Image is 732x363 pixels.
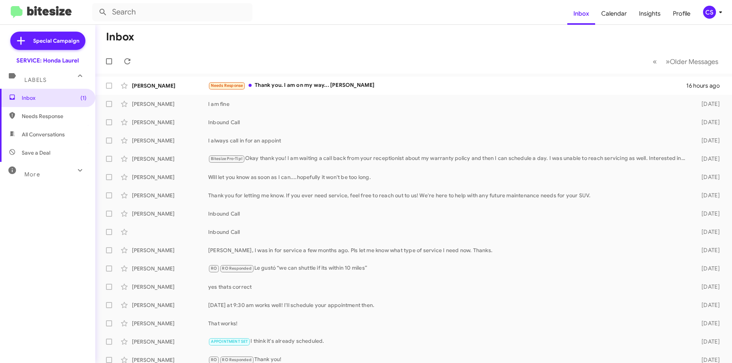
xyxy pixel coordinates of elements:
[24,77,47,83] span: Labels
[208,301,689,309] div: [DATE] at 9:30 am works well! I'll schedule your appointment then.
[211,357,217,362] span: RO
[689,155,726,163] div: [DATE]
[132,192,208,199] div: [PERSON_NAME]
[208,137,689,144] div: I always call in for an appoint
[689,192,726,199] div: [DATE]
[211,339,248,344] span: APPOINTMENT SET
[211,156,242,161] span: Bitesize Pro-Tip!
[633,3,667,25] a: Insights
[16,57,79,64] div: SERVICE: Honda Laurel
[653,57,657,66] span: «
[208,173,689,181] div: Will let you know as soon as I can....hopefully it won't be too long.
[208,192,689,199] div: Thank you for letting me know. If you ever need service, feel free to reach out to us! We're here...
[132,173,208,181] div: [PERSON_NAME]
[208,210,689,217] div: Inbound Call
[132,118,208,126] div: [PERSON_NAME]
[208,154,689,163] div: Okay thank you! I am waiting a call back from your receptionist about my warranty policy and then...
[208,100,689,108] div: I am fine
[222,357,251,362] span: RO Responded
[24,171,40,178] span: More
[689,100,726,108] div: [DATE]
[689,283,726,291] div: [DATE]
[208,337,689,346] div: I think it's already scheduled.
[208,81,686,90] div: Thank you. I am on my way... [PERSON_NAME]
[670,58,718,66] span: Older Messages
[132,301,208,309] div: [PERSON_NAME]
[208,118,689,126] div: Inbound Call
[22,94,87,102] span: Inbox
[22,131,65,138] span: All Conversations
[686,82,726,90] div: 16 hours ago
[667,3,697,25] a: Profile
[132,246,208,254] div: [PERSON_NAME]
[132,137,208,144] div: [PERSON_NAME]
[132,283,208,291] div: [PERSON_NAME]
[132,338,208,345] div: [PERSON_NAME]
[689,228,726,236] div: [DATE]
[22,112,87,120] span: Needs Response
[132,210,208,217] div: [PERSON_NAME]
[106,31,134,43] h1: Inbox
[33,37,79,45] span: Special Campaign
[689,265,726,272] div: [DATE]
[649,54,723,69] nav: Page navigation example
[211,83,243,88] span: Needs Response
[567,3,595,25] a: Inbox
[208,264,689,273] div: Le gustó “we can shuttle if its within 10 miles”
[208,246,689,254] div: [PERSON_NAME], I was in for service a few months ago. Pls let me know what type of service I need...
[208,228,689,236] div: Inbound Call
[689,210,726,217] div: [DATE]
[10,32,85,50] a: Special Campaign
[132,265,208,272] div: [PERSON_NAME]
[208,283,689,291] div: yes thats correct
[595,3,633,25] a: Calendar
[132,320,208,327] div: [PERSON_NAME]
[689,173,726,181] div: [DATE]
[689,246,726,254] div: [DATE]
[648,54,661,69] button: Previous
[208,320,689,327] div: That works!
[703,6,716,19] div: CS
[92,3,252,21] input: Search
[80,94,87,102] span: (1)
[132,100,208,108] div: [PERSON_NAME]
[689,320,726,327] div: [DATE]
[22,149,50,157] span: Save a Deal
[666,57,670,66] span: »
[689,301,726,309] div: [DATE]
[132,82,208,90] div: [PERSON_NAME]
[661,54,723,69] button: Next
[697,6,724,19] button: CS
[222,266,251,271] span: RO Responded
[689,338,726,345] div: [DATE]
[132,155,208,163] div: [PERSON_NAME]
[689,137,726,144] div: [DATE]
[689,118,726,126] div: [DATE]
[211,266,217,271] span: RO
